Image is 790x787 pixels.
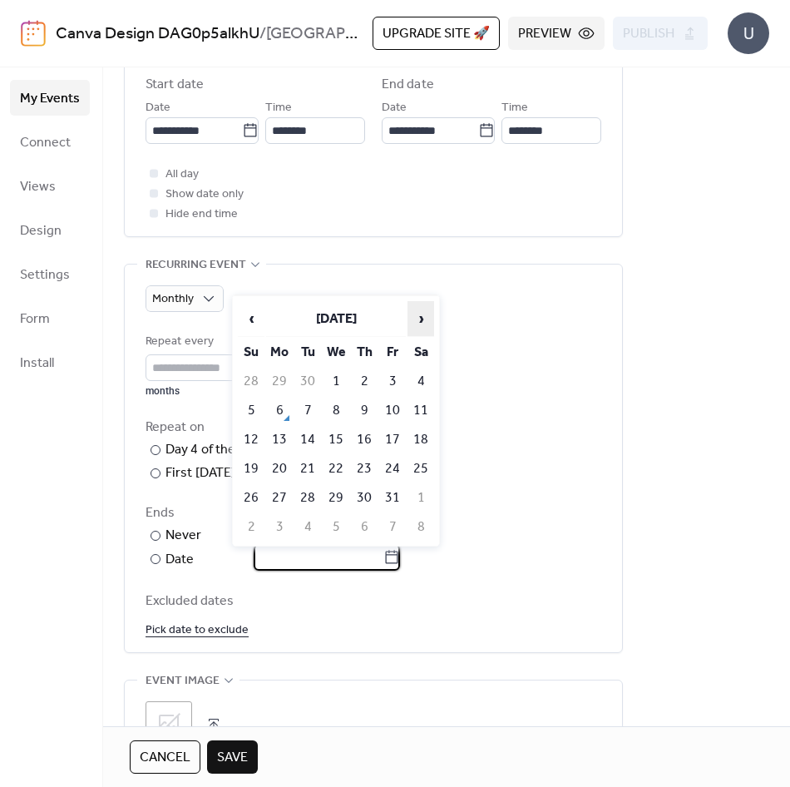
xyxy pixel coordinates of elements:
td: 2 [238,513,264,541]
span: Views [20,174,56,200]
td: 3 [266,513,293,541]
span: My Events [20,86,80,111]
span: Connect [20,130,71,156]
td: 28 [294,484,321,512]
td: 10 [379,397,406,424]
td: 3 [379,368,406,395]
span: Excluded dates [146,591,601,611]
div: Day 4 of the month [165,440,278,460]
td: 4 [407,368,434,395]
td: 5 [238,397,264,424]
td: 30 [294,368,321,395]
div: Start date [146,75,204,95]
a: Canva Design DAG0p5alkhU [56,18,259,50]
span: Hide end time [165,205,238,225]
td: 16 [351,426,378,453]
span: Date [146,98,170,118]
td: 5 [323,513,349,541]
b: [GEOGRAPHIC_DATA][DEMOGRAPHIC_DATA] [266,18,600,50]
div: U [728,12,769,54]
span: Time [501,98,528,118]
span: Install [20,350,54,376]
th: We [323,339,349,366]
div: months [146,384,275,398]
span: Save [217,748,248,768]
th: Tu [294,339,321,366]
span: All day [165,165,199,185]
a: Connect [10,124,90,160]
span: Show date only [165,185,244,205]
a: Install [10,344,90,380]
th: Th [351,339,378,366]
td: 30 [351,484,378,512]
td: 7 [379,513,406,541]
td: 17 [379,426,406,453]
span: Event image [146,671,220,691]
div: Repeat on [146,418,598,438]
b: / [259,18,266,50]
td: 11 [407,397,434,424]
td: 29 [266,368,293,395]
span: Upgrade site 🚀 [383,24,490,44]
td: 8 [407,513,434,541]
td: 2 [351,368,378,395]
button: Upgrade site 🚀 [373,17,500,50]
a: Settings [10,256,90,292]
td: 20 [266,455,293,483]
span: Time [265,98,292,118]
td: 24 [379,455,406,483]
td: 31 [379,484,406,512]
th: [DATE] [266,301,406,337]
div: Repeat every [146,332,272,352]
td: 8 [323,397,349,424]
td: 7 [294,397,321,424]
span: Monthly [152,288,194,310]
th: Sa [407,339,434,366]
td: 6 [266,397,293,424]
td: 4 [294,513,321,541]
td: 22 [323,455,349,483]
td: 26 [238,484,264,512]
td: 19 [238,455,264,483]
div: Never [165,526,202,546]
td: 18 [407,426,434,453]
span: Pick date to exclude [146,621,249,641]
td: 6 [351,513,378,541]
div: First [DATE] of the month [165,463,315,483]
span: › [408,302,433,335]
img: logo [21,20,46,47]
span: Cancel [140,748,190,768]
span: ‹ [239,302,264,335]
a: My Events [10,80,90,116]
td: 29 [323,484,349,512]
div: Ends [146,503,598,523]
td: 1 [323,368,349,395]
span: Date [382,98,407,118]
td: 27 [266,484,293,512]
button: Preview [508,17,605,50]
span: Recurring event [146,255,246,275]
div: ; [146,701,192,748]
td: 12 [238,426,264,453]
td: 13 [266,426,293,453]
td: 14 [294,426,321,453]
a: Design [10,212,90,248]
a: Form [10,300,90,336]
td: 25 [407,455,434,483]
th: Mo [266,339,293,366]
a: Views [10,168,90,204]
td: 9 [351,397,378,424]
td: 21 [294,455,321,483]
td: 1 [407,484,434,512]
button: Save [207,740,258,774]
th: Su [238,339,264,366]
td: 28 [238,368,264,395]
button: Cancel [130,740,200,774]
span: Settings [20,262,70,288]
td: 23 [351,455,378,483]
td: 15 [323,426,349,453]
span: Design [20,218,62,244]
th: Fr [379,339,406,366]
div: End date [382,75,434,95]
